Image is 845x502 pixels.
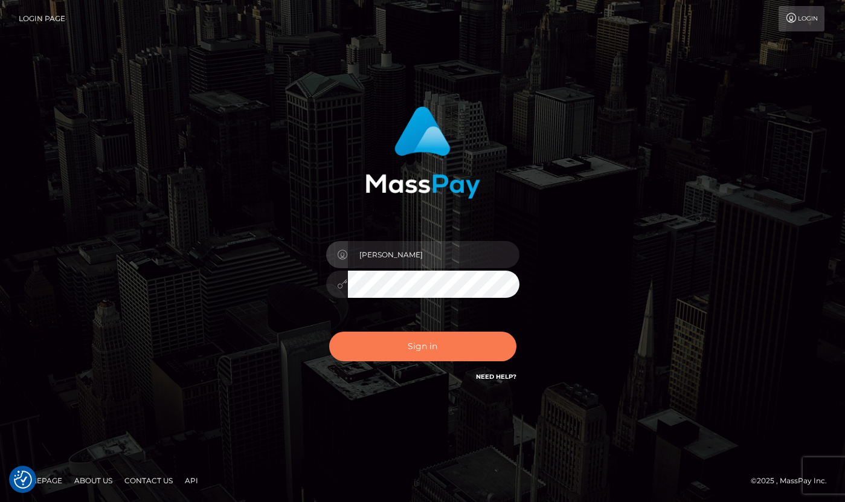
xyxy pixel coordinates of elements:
div: © 2025 , MassPay Inc. [751,474,836,488]
img: MassPay Login [365,106,480,199]
button: Consent Preferences [14,471,32,489]
button: Sign in [329,332,516,361]
input: Username... [348,241,519,268]
a: Contact Us [120,471,178,490]
a: Login [779,6,824,31]
img: Revisit consent button [14,471,32,489]
a: Login Page [19,6,65,31]
a: Need Help? [476,373,516,381]
a: About Us [69,471,117,490]
a: Homepage [13,471,67,490]
a: API [180,471,203,490]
